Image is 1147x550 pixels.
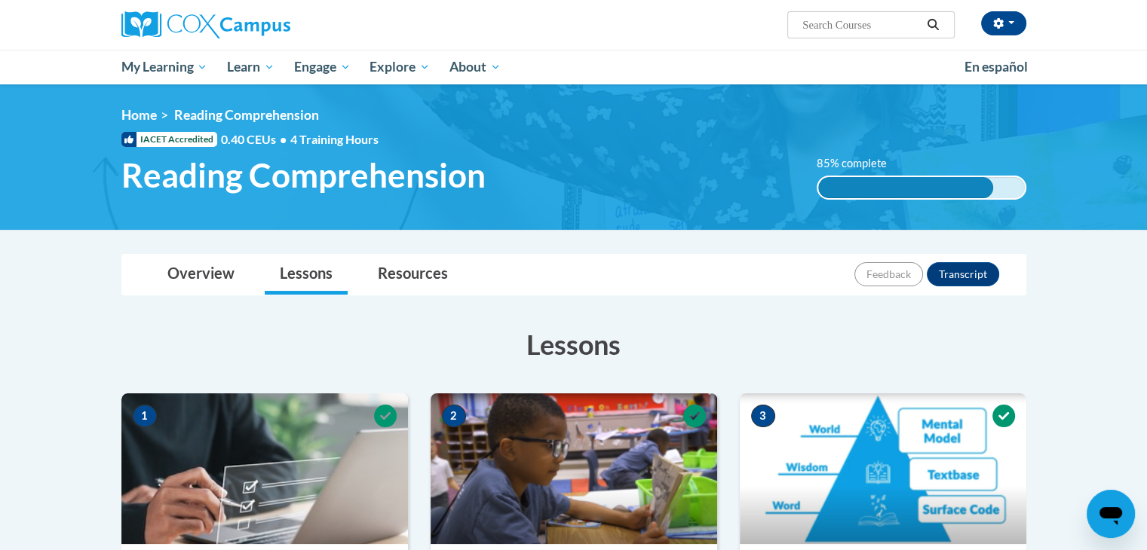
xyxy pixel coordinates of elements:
[965,59,1028,75] span: En español
[817,155,903,172] label: 85% complete
[818,177,993,198] div: 85% complete
[112,50,218,84] a: My Learning
[431,393,717,544] img: Course Image
[955,51,1038,83] a: En español
[1087,490,1135,538] iframe: Button to launch messaging window
[284,50,360,84] a: Engage
[99,50,1049,84] div: Main menu
[121,132,217,147] span: IACET Accredited
[121,155,486,195] span: Reading Comprehension
[740,393,1026,544] img: Course Image
[121,107,157,123] a: Home
[152,255,250,295] a: Overview
[174,107,319,123] span: Reading Comprehension
[442,405,466,427] span: 2
[360,50,440,84] a: Explore
[121,393,408,544] img: Course Image
[290,132,379,146] span: 4 Training Hours
[133,405,157,427] span: 1
[370,58,430,76] span: Explore
[121,11,290,38] img: Cox Campus
[265,255,348,295] a: Lessons
[227,58,274,76] span: Learn
[751,405,775,427] span: 3
[922,16,944,34] button: Search
[440,50,511,84] a: About
[217,50,284,84] a: Learn
[280,132,287,146] span: •
[449,58,501,76] span: About
[801,16,922,34] input: Search Courses
[121,58,207,76] span: My Learning
[294,58,351,76] span: Engage
[927,262,999,286] button: Transcript
[854,262,923,286] button: Feedback
[981,11,1026,35] button: Account Settings
[121,325,1026,363] h3: Lessons
[363,255,463,295] a: Resources
[221,131,290,148] span: 0.40 CEUs
[121,11,408,38] a: Cox Campus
